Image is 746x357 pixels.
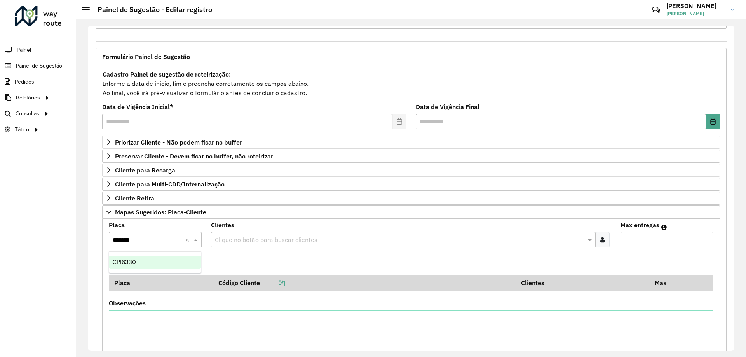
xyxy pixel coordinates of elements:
label: Data de Vigência Final [416,102,479,111]
h3: [PERSON_NAME] [666,2,725,10]
span: Preservar Cliente - Devem ficar no buffer, não roteirizar [115,153,273,159]
ng-dropdown-panel: Options list [109,251,201,273]
th: Clientes [516,275,649,291]
span: Mapas Sugeridos: Placa-Cliente [115,209,206,215]
label: Data de Vigência Inicial [102,102,173,111]
span: Priorizar Cliente - Não podem ficar no buffer [115,139,242,145]
h2: Painel de Sugestão - Editar registro [90,5,212,14]
a: Cliente para Multi-CDD/Internalização [102,178,720,191]
a: Mapas Sugeridos: Placa-Cliente [102,205,720,219]
span: Cliente para Recarga [115,167,175,173]
strong: Cadastro Painel de sugestão de roteirização: [103,70,231,78]
span: Relatórios [16,94,40,102]
span: Formulário Painel de Sugestão [102,54,190,60]
label: Max entregas [621,220,659,230]
label: Placa [109,220,125,230]
span: Cliente para Multi-CDD/Internalização [115,181,225,187]
em: Máximo de clientes que serão colocados na mesma rota com os clientes informados [661,224,667,230]
a: Copiar [260,279,285,287]
span: Clear all [185,235,192,244]
a: Cliente para Recarga [102,164,720,177]
div: Informe a data de inicio, fim e preencha corretamente os campos abaixo. Ao final, você irá pré-vi... [102,69,720,98]
span: Painel de Sugestão [16,62,62,70]
span: Pedidos [15,78,34,86]
label: Clientes [211,220,234,230]
a: Priorizar Cliente - Não podem ficar no buffer [102,136,720,149]
th: Código Cliente [213,275,516,291]
a: Cliente Retira [102,192,720,205]
span: [PERSON_NAME] [666,10,725,17]
span: CPI6330 [112,259,136,265]
button: Choose Date [706,114,720,129]
span: Consultas [16,110,39,118]
span: Painel [17,46,31,54]
span: Tático [15,125,29,134]
a: Preservar Cliente - Devem ficar no buffer, não roteirizar [102,150,720,163]
th: Max [649,275,680,291]
a: Contato Rápido [648,2,664,18]
th: Placa [109,275,213,291]
label: Observações [109,298,146,308]
span: Cliente Retira [115,195,154,201]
